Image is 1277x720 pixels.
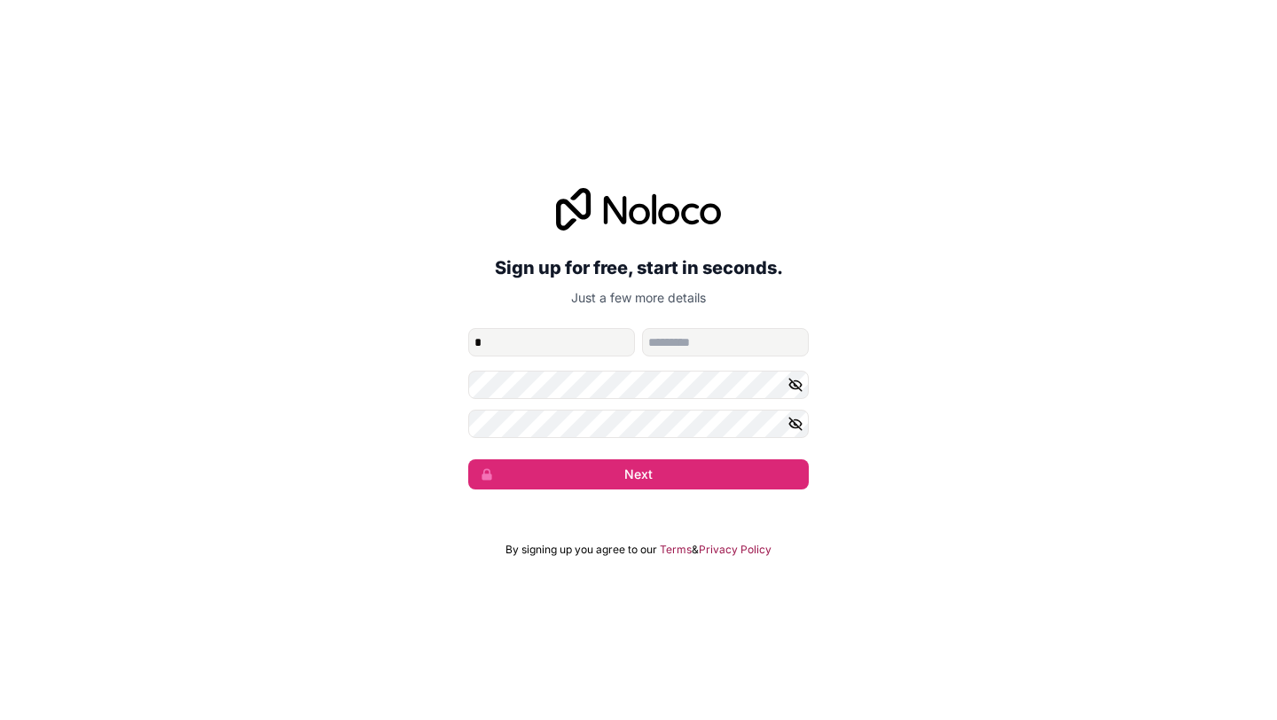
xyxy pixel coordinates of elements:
[468,459,809,489] button: Next
[699,543,772,557] a: Privacy Policy
[468,328,635,356] input: given-name
[468,289,809,307] p: Just a few more details
[468,371,809,399] input: Password
[660,543,692,557] a: Terms
[468,410,809,438] input: Confirm password
[692,543,699,557] span: &
[468,252,809,284] h2: Sign up for free, start in seconds.
[505,543,657,557] span: By signing up you agree to our
[642,328,809,356] input: family-name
